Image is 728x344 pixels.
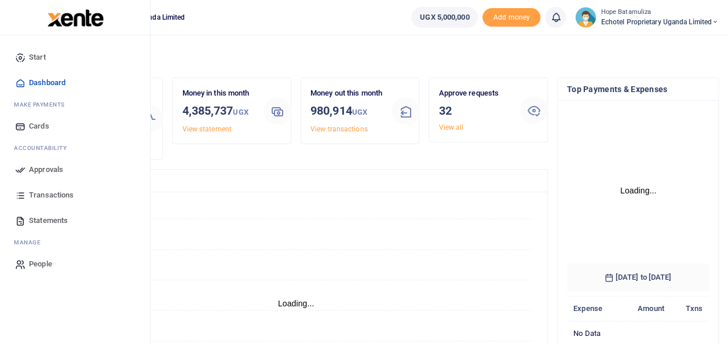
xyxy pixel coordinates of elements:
[29,164,63,175] span: Approvals
[407,7,482,28] li: Wallet ballance
[620,186,657,195] text: Loading...
[9,182,141,208] a: Transactions
[20,100,65,109] span: ake Payments
[671,297,709,321] th: Txns
[567,83,709,96] h4: Top Payments & Expenses
[46,13,104,21] a: logo-small logo-large logo-large
[438,123,463,131] a: View all
[9,139,141,157] li: Ac
[601,8,719,17] small: Hope Batamuliza
[9,70,141,96] a: Dashboard
[29,77,65,89] span: Dashboard
[29,215,68,226] span: Statements
[620,297,671,321] th: Amount
[310,87,383,100] p: Money out this month
[438,87,511,100] p: Approve requests
[233,108,248,116] small: UGX
[411,7,478,28] a: UGX 5,000,000
[54,174,538,187] h4: Transactions Overview
[438,102,511,119] h3: 32
[9,114,141,139] a: Cards
[47,9,104,27] img: logo-large
[278,299,314,308] text: Loading...
[310,125,368,133] a: View transactions
[9,96,141,114] li: M
[482,8,540,27] span: Add money
[9,251,141,277] a: People
[567,297,620,321] th: Expense
[29,258,52,270] span: People
[182,102,254,121] h3: 4,385,737
[310,102,383,121] h3: 980,914
[182,87,254,100] p: Money in this month
[9,208,141,233] a: Statements
[20,238,41,247] span: anage
[23,144,67,152] span: countability
[482,8,540,27] li: Toup your wallet
[29,120,49,132] span: Cards
[44,50,719,63] h4: Hello Hope
[182,125,231,133] a: View statement
[601,17,719,27] span: Echotel Proprietary Uganda Limited
[9,45,141,70] a: Start
[9,233,141,251] li: M
[575,7,596,28] img: profile-user
[9,157,141,182] a: Approvals
[575,7,719,28] a: profile-user Hope Batamuliza Echotel Proprietary Uganda Limited
[29,52,46,63] span: Start
[29,189,74,201] span: Transactions
[567,264,709,291] h6: [DATE] to [DATE]
[482,12,540,21] a: Add money
[420,12,469,23] span: UGX 5,000,000
[352,108,367,116] small: UGX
